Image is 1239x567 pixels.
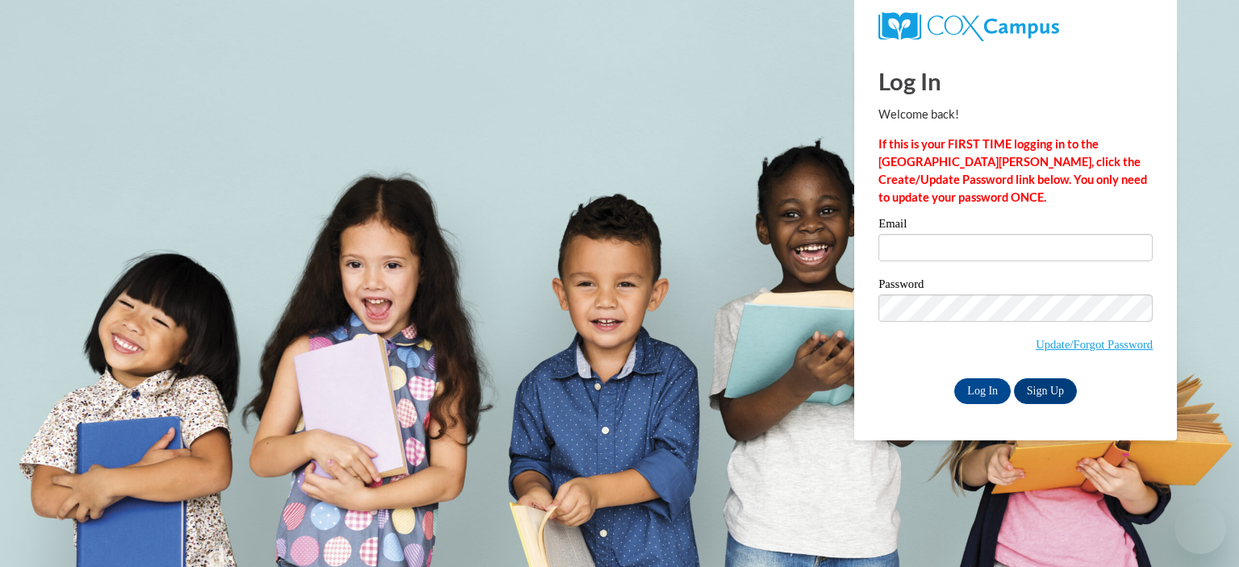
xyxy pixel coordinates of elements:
[878,12,1059,41] img: COX Campus
[878,106,1153,123] p: Welcome back!
[878,12,1153,41] a: COX Campus
[954,378,1011,404] input: Log In
[878,137,1147,204] strong: If this is your FIRST TIME logging in to the [GEOGRAPHIC_DATA][PERSON_NAME], click the Create/Upd...
[878,218,1153,234] label: Email
[878,65,1153,98] h1: Log In
[1014,378,1077,404] a: Sign Up
[1174,502,1226,554] iframe: Button to launch messaging window
[1036,338,1153,351] a: Update/Forgot Password
[878,278,1153,294] label: Password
